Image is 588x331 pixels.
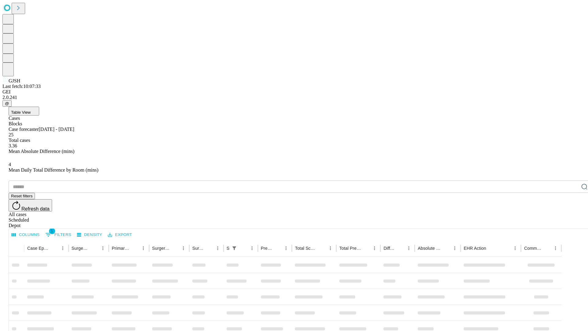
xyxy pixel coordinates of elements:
div: Surgery Name [152,246,170,251]
span: [DATE] - [DATE] [39,127,74,132]
button: Menu [282,244,290,253]
span: Table View [11,110,31,115]
button: Menu [139,244,148,253]
button: Menu [450,244,459,253]
div: Comments [524,246,542,251]
span: Mean Absolute Difference (mins) [9,149,74,154]
span: Refresh data [21,206,50,211]
div: Predicted In Room Duration [261,246,273,251]
div: Primary Service [112,246,130,251]
button: Menu [370,244,379,253]
button: Sort [442,244,450,253]
button: Sort [171,244,179,253]
button: Refresh data [9,199,52,211]
div: Difference [383,246,395,251]
button: Sort [487,244,495,253]
button: Export [106,230,134,240]
button: Sort [239,244,248,253]
div: Total Predicted Duration [339,246,361,251]
span: Last fetch: 10:07:33 [2,84,41,89]
span: Total cases [9,138,30,143]
button: @ [2,100,12,107]
button: Sort [90,244,99,253]
button: Menu [248,244,256,253]
button: Show filters [44,230,73,240]
span: 1 [49,228,55,234]
button: Menu [179,244,188,253]
span: 25 [9,132,13,137]
button: Sort [130,244,139,253]
div: Case Epic Id [27,246,49,251]
button: Sort [318,244,326,253]
button: Sort [273,244,282,253]
button: Sort [396,244,405,253]
div: Surgeon Name [72,246,89,251]
div: Surgery Date [192,246,204,251]
div: 1 active filter [230,244,239,253]
div: Scheduled In Room Duration [227,246,229,251]
span: Reset filters [11,194,32,198]
span: GJSH [9,78,20,83]
span: Case forecaster [9,127,39,132]
div: EHR Action [464,246,486,251]
button: Table View [9,107,39,116]
div: 2.0.241 [2,95,586,100]
button: Menu [326,244,335,253]
button: Menu [405,244,413,253]
button: Density [75,230,104,240]
button: Sort [50,244,58,253]
button: Sort [543,244,551,253]
button: Menu [213,244,222,253]
button: Sort [205,244,213,253]
button: Menu [511,244,519,253]
span: 3.36 [9,143,17,148]
span: 4 [9,162,11,167]
div: Absolute Difference [418,246,441,251]
button: Show filters [230,244,239,253]
button: Menu [58,244,67,253]
button: Reset filters [9,193,35,199]
span: Mean Daily Total Difference by Room (mins) [9,167,98,173]
span: @ [5,101,9,106]
button: Sort [362,244,370,253]
div: GEI [2,89,586,95]
div: Total Scheduled Duration [295,246,317,251]
button: Menu [551,244,560,253]
button: Menu [99,244,107,253]
button: Select columns [10,230,41,240]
